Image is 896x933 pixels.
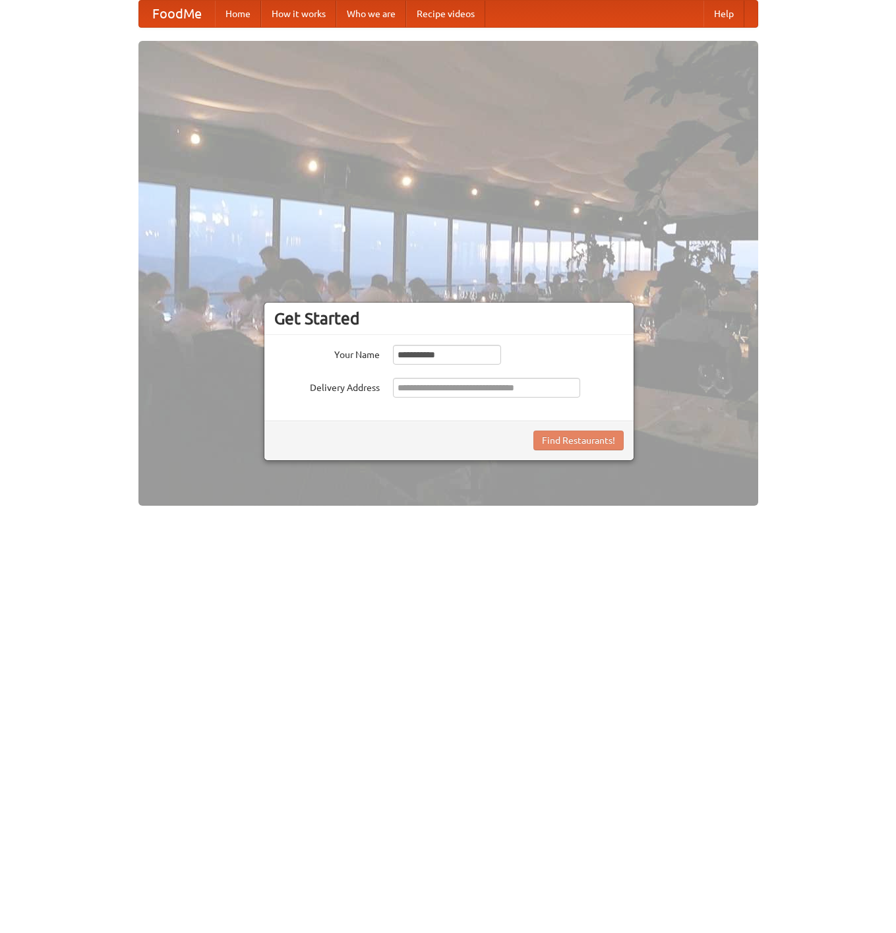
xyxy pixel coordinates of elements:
[139,1,215,27] a: FoodMe
[274,378,380,394] label: Delivery Address
[274,345,380,361] label: Your Name
[261,1,336,27] a: How it works
[274,309,624,328] h3: Get Started
[533,431,624,450] button: Find Restaurants!
[703,1,744,27] a: Help
[336,1,406,27] a: Who we are
[406,1,485,27] a: Recipe videos
[215,1,261,27] a: Home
